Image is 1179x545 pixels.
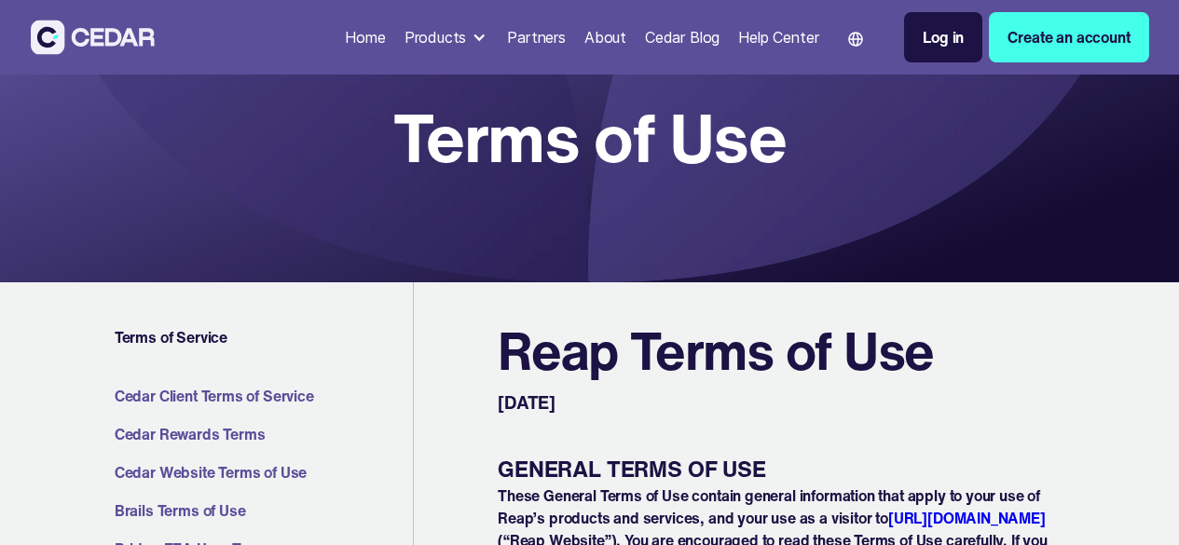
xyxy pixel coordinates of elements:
[738,26,818,48] div: Help Center
[923,26,964,48] div: Log in
[584,26,626,48] div: About
[645,26,720,48] div: Cedar Blog
[404,26,467,48] div: Products
[345,26,385,48] div: Home
[500,17,573,58] a: Partners
[115,327,405,347] h4: Terms of Service
[393,105,786,170] h1: Terms of Use
[888,507,1046,529] a: [URL][DOMAIN_NAME]
[115,423,405,445] a: Cedar Rewards Terms
[637,17,727,58] a: Cedar Blog
[577,17,634,58] a: About
[337,17,392,58] a: Home
[498,320,934,382] h2: Reap Terms of Use
[904,12,982,62] a: Log in
[115,461,405,484] a: Cedar Website Terms of Use
[397,19,497,56] div: Products
[989,12,1148,62] a: Create an account
[498,389,559,416] p: [DATE]
[115,385,405,407] a: Cedar Client Terms of Service
[731,17,826,58] a: Help Center
[115,499,405,522] a: Brails Terms of Use
[507,26,566,48] div: Partners
[498,454,1079,485] h6: GENERAL TERMS OF USE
